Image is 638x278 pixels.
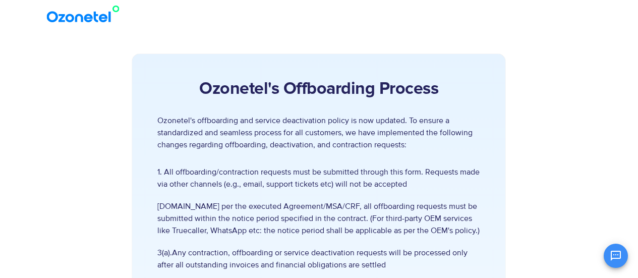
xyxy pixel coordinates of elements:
[157,166,480,190] span: 1. All offboarding/contraction requests must be submitted through this form. Requests made via ot...
[157,115,480,151] p: Ozonetel's offboarding and service deactivation policy is now updated. To ensure a standardized a...
[157,247,480,271] span: 3(a).Any contraction, offboarding or service deactivation requests will be processed only after a...
[604,244,628,268] button: Open chat
[157,79,480,99] h2: Ozonetel's Offboarding Process
[157,200,480,237] span: [DOMAIN_NAME] per the executed Agreement/MSA/CRF, all offboarding requests must be submitted with...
